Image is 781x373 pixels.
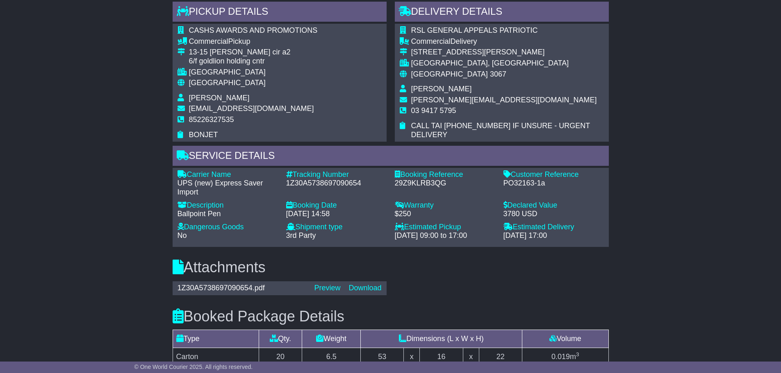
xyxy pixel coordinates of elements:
[189,79,266,87] span: [GEOGRAPHIC_DATA]
[286,231,316,240] span: 3rd Party
[463,348,479,366] td: x
[178,179,278,197] div: UPS (new) Express Saver Import
[189,37,228,45] span: Commercial
[576,351,579,357] sup: 3
[173,146,609,168] div: Service Details
[189,68,318,77] div: [GEOGRAPHIC_DATA]
[286,223,387,232] div: Shipment type
[411,106,456,115] span: 03 9417 5795
[286,179,387,188] div: 1Z30A5738697090654
[411,48,604,57] div: [STREET_ADDRESS][PERSON_NAME]
[503,170,604,179] div: Customer Reference
[173,2,387,24] div: Pickup Details
[503,210,604,219] div: 3780 USD
[189,57,318,66] div: 6/f goldlion holding cntr
[551,353,570,361] span: 0.019
[522,330,608,348] td: Volume
[411,37,604,46] div: Delivery
[189,131,218,139] span: BONJET
[173,308,609,325] h3: Booked Package Details
[395,210,495,219] div: $250
[314,284,340,292] a: Preview
[411,122,590,139] span: CALL TAI [PHONE_NUMBER] IF UNSURE - URGENT DELIVERY
[395,170,495,179] div: Booking Reference
[189,94,250,102] span: [PERSON_NAME]
[411,70,488,78] span: [GEOGRAPHIC_DATA]
[286,201,387,210] div: Booking Date
[420,348,463,366] td: 16
[404,348,420,366] td: x
[395,201,495,210] div: Warranty
[503,201,604,210] div: Declared Value
[503,231,604,240] div: [DATE] 17:00
[178,223,278,232] div: Dangerous Goods
[395,179,495,188] div: 29Z9KLRB3QG
[302,330,361,348] td: Weight
[134,364,253,370] span: © One World Courier 2025. All rights reserved.
[411,26,538,34] span: RSL GENERAL APPEALS PATRIOTIC
[178,201,278,210] div: Description
[522,348,608,366] td: m
[348,284,381,292] a: Download
[189,115,234,124] span: 85226327535
[503,179,604,188] div: PO32163-1a
[411,85,472,93] span: [PERSON_NAME]
[173,284,310,293] div: 1Z30A5738697090654.pdf
[178,210,278,219] div: Ballpoint Pen
[173,348,259,366] td: Carton
[490,70,506,78] span: 3067
[395,223,495,232] div: Estimated Pickup
[189,104,314,113] span: [EMAIL_ADDRESS][DOMAIN_NAME]
[395,2,609,24] div: Delivery Details
[286,170,387,179] div: Tracking Number
[286,210,387,219] div: [DATE] 14:58
[189,37,318,46] div: Pickup
[411,37,451,45] span: Commercial
[189,26,318,34] span: CASHS AWARDS AND PROMOTIONS
[173,259,609,276] h3: Attachments
[259,330,302,348] td: Qty.
[178,231,187,240] span: No
[173,330,259,348] td: Type
[302,348,361,366] td: 6.5
[411,59,604,68] div: [GEOGRAPHIC_DATA], [GEOGRAPHIC_DATA]
[259,348,302,366] td: 20
[479,348,522,366] td: 22
[361,330,522,348] td: Dimensions (L x W x H)
[395,231,495,240] div: [DATE] 09:00 to 17:00
[411,96,597,104] span: [PERSON_NAME][EMAIL_ADDRESS][DOMAIN_NAME]
[178,170,278,179] div: Carrier Name
[361,348,404,366] td: 53
[189,48,318,57] div: 13-15 [PERSON_NAME] cir a2
[503,223,604,232] div: Estimated Delivery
